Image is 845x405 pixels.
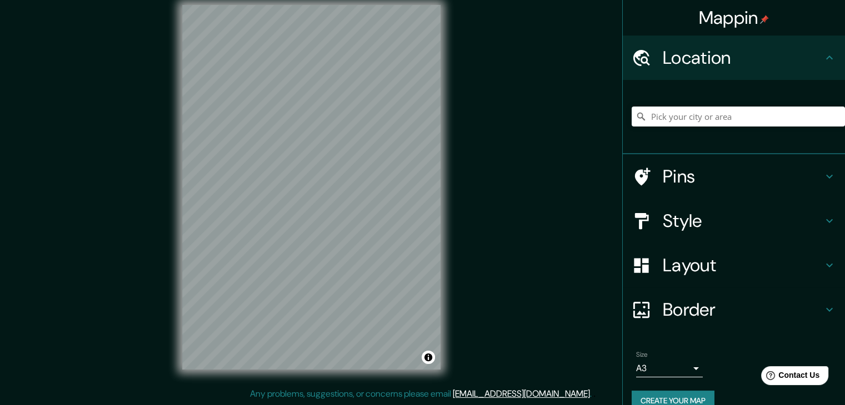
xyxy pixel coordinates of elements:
[182,5,441,369] canvas: Map
[636,350,648,360] label: Size
[663,254,823,276] h4: Layout
[663,165,823,188] h4: Pins
[632,107,845,126] input: Pick your city or area
[663,47,823,69] h4: Location
[592,387,593,401] div: .
[623,287,845,332] div: Border
[593,387,596,401] div: .
[623,243,845,287] div: Layout
[453,388,590,399] a: [EMAIL_ADDRESS][DOMAIN_NAME]
[699,7,769,29] h4: Mappin
[250,387,592,401] p: Any problems, suggestions, or concerns please email .
[623,36,845,80] div: Location
[623,199,845,243] div: Style
[746,362,833,393] iframe: Help widget launcher
[623,154,845,199] div: Pins
[760,15,769,24] img: pin-icon.png
[663,298,823,321] h4: Border
[636,360,703,377] div: A3
[422,351,435,364] button: Toggle attribution
[663,210,823,232] h4: Style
